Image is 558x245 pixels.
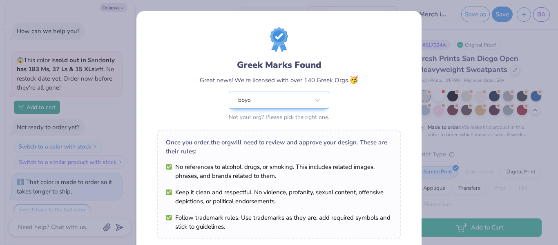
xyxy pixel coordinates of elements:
div: Once you order, the org will need to review and approve your design. These are their rules: [166,138,392,156]
div: Great news! We're licensed with over 140 Greek Orgs. [200,74,358,85]
li: Follow trademark rules. Use trademarks as they are, add required symbols and stick to guidelines. [166,213,392,231]
img: License badge [270,27,288,52]
span: 🥳 [349,75,358,85]
div: Greek Marks Found [237,58,321,72]
div: Not your org? Please pick the right one. [229,113,329,121]
li: Keep it clean and respectful. No violence, profanity, sexual content, offensive depictions, or po... [166,188,392,206]
li: No references to alcohol, drugs, or smoking. This includes related images, phrases, and brands re... [166,162,392,180]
